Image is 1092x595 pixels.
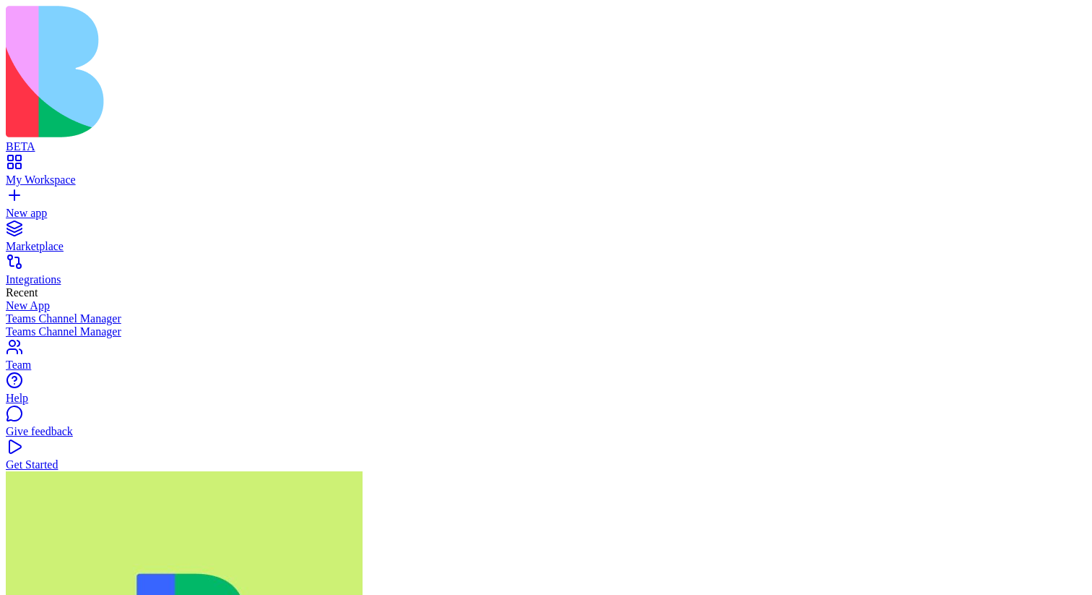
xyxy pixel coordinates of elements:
[6,458,1086,471] div: Get Started
[6,445,1086,471] a: Get Started
[6,160,1086,187] a: My Workspace
[6,140,1086,153] div: BETA
[6,312,1086,325] a: Teams Channel Manager
[6,412,1086,438] a: Give feedback
[6,346,1086,372] a: Team
[6,207,1086,220] div: New app
[6,425,1086,438] div: Give feedback
[6,273,1086,286] div: Integrations
[6,6,586,137] img: logo
[6,194,1086,220] a: New app
[6,174,1086,187] div: My Workspace
[6,260,1086,286] a: Integrations
[6,227,1086,253] a: Marketplace
[6,286,38,299] span: Recent
[6,127,1086,153] a: BETA
[6,392,1086,405] div: Help
[6,359,1086,372] div: Team
[6,379,1086,405] a: Help
[6,299,1086,312] a: New App
[6,240,1086,253] div: Marketplace
[6,325,1086,338] a: Teams Channel Manager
